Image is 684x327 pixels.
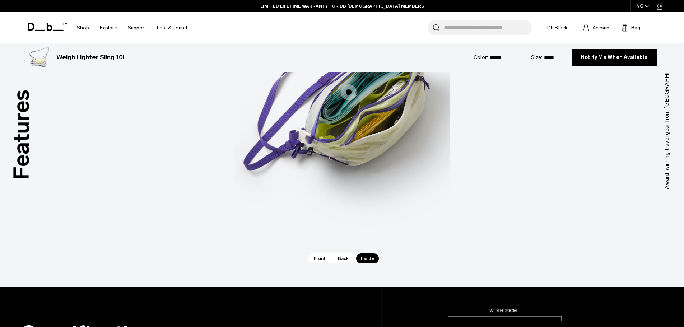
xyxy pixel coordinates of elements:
span: Inside [356,253,379,263]
label: Size: [531,53,542,61]
button: Bag [622,23,640,32]
a: Explore [100,15,117,41]
span: Bag [631,24,640,32]
a: Account [583,23,611,32]
h3: Weigh Lighter Sling 10L [56,53,126,62]
a: Shop [77,15,89,41]
span: Back [333,253,353,263]
label: Color: [474,53,488,61]
nav: Main Navigation [71,12,192,43]
button: Notify Me When Available [572,49,657,66]
span: Notify Me When Available [581,54,648,60]
a: Support [128,15,146,41]
span: Account [592,24,611,32]
span: Front [309,253,330,263]
a: Lost & Found [157,15,187,41]
a: Db Black [543,20,572,35]
h3: Features [5,89,38,179]
img: Weigh_Lighter_Sling_10L_1.png [28,46,51,69]
a: LIMITED LIFETIME WARRANTY FOR DB [DEMOGRAPHIC_DATA] MEMBERS [260,3,424,9]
